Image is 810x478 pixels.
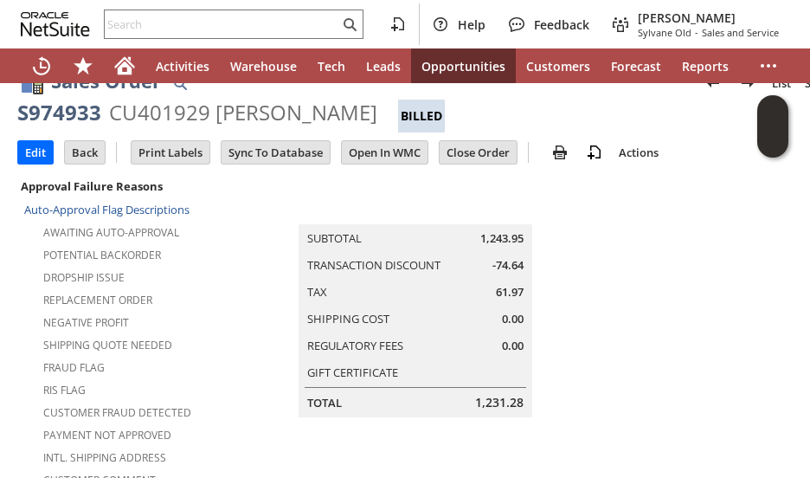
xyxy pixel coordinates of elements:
div: Shortcuts [62,48,104,83]
a: Warehouse [220,48,307,83]
img: add-record.svg [584,142,605,163]
input: Print Labels [132,141,209,164]
a: Replacement Order [43,293,152,307]
a: Payment not approved [43,428,171,442]
a: Subtotal [307,230,362,246]
svg: Shortcuts [73,55,93,76]
svg: logo [21,12,90,36]
a: Negative Profit [43,315,129,330]
span: - [695,26,698,39]
div: S974933 [17,99,101,126]
iframe: Click here to launch Oracle Guided Learning Help Panel [757,95,788,158]
span: Oracle Guided Learning Widget. To move around, please hold and drag [757,127,788,158]
a: Dropship Issue [43,270,125,285]
input: Open In WMC [342,141,427,164]
a: Shipping Quote Needed [43,338,172,352]
span: Sales and Service [702,26,779,39]
svg: Home [114,55,135,76]
a: Intl. Shipping Address [43,450,166,465]
span: -74.64 [492,257,524,274]
a: Activities [145,48,220,83]
span: Feedback [534,16,589,33]
a: Forecast [601,48,672,83]
a: Potential Backorder [43,248,161,262]
span: 1,243.95 [480,230,524,247]
a: Recent Records [21,48,62,83]
a: Actions [612,145,665,160]
input: Edit [18,141,53,164]
a: Gift Certificate [307,365,398,380]
div: CU401929 [PERSON_NAME] [109,99,377,126]
a: Tax [307,284,327,300]
img: Previous [703,73,723,94]
div: More menus [748,48,789,83]
span: Reports [682,58,729,74]
svg: Search [339,14,360,35]
span: Activities [156,58,209,74]
span: 1,231.28 [475,394,524,411]
input: Search [105,14,339,35]
span: [PERSON_NAME] [638,10,779,26]
a: RIS flag [43,383,86,397]
a: Opportunities [411,48,516,83]
span: Leads [366,58,401,74]
img: print.svg [550,142,570,163]
a: Shipping Cost [307,311,389,326]
a: Transaction Discount [307,257,440,273]
a: Awaiting Auto-Approval [43,225,179,240]
svg: Recent Records [31,55,52,76]
span: Warehouse [230,58,297,74]
input: Close Order [440,141,517,164]
img: Quick Find [170,73,190,94]
span: Forecast [611,58,661,74]
span: 0.00 [502,311,524,327]
div: Billed [398,100,445,132]
a: Customers [516,48,601,83]
a: Customer Fraud Detected [43,405,191,420]
a: Total [307,395,342,410]
input: Sync To Database [222,141,330,164]
a: Fraud Flag [43,360,105,375]
span: Tech [318,58,345,74]
a: Home [104,48,145,83]
caption: Summary [299,197,532,224]
span: 61.97 [496,284,524,300]
img: Next [737,73,758,94]
div: Approval Failure Reasons [17,175,287,197]
a: Reports [672,48,739,83]
a: List [765,69,798,97]
span: Help [458,16,485,33]
a: Leads [356,48,411,83]
span: Customers [526,58,590,74]
span: Sylvane Old [638,26,691,39]
span: Opportunities [421,58,505,74]
a: Auto-Approval Flag Descriptions [24,202,190,217]
input: Back [65,141,105,164]
span: 0.00 [502,338,524,354]
a: Regulatory Fees [307,338,403,353]
a: Tech [307,48,356,83]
